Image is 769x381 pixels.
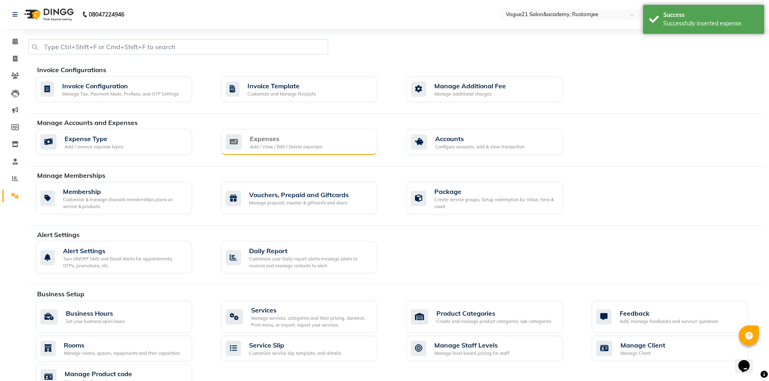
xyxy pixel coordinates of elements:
div: Manage prepaid, voucher & giftcards and share [249,200,349,206]
a: Alert SettingsTurn ON/OFF SMS and Email Alerts for appointments, OTPs, promotions, etc. [36,242,209,273]
div: Manage level based pricing for staff [434,350,509,357]
div: Vouchers, Prepaid and Giftcards [249,190,349,200]
div: Service Slip [249,340,342,350]
a: Daily ReportCustomize your Daily report alerts message (stats to receive) and manage contacts to ... [221,242,394,273]
div: Manage additional charges [434,91,506,98]
div: Success [663,11,758,19]
div: Manage Product code [65,369,132,379]
div: Daily Report [249,246,371,256]
div: Invoice Template [247,81,316,91]
img: logo [21,3,76,26]
div: Manage Additional Fee [434,81,506,91]
a: Invoice ConfigurationManage Tax, Payment Mode, Prefixes, and OTP Settings [36,77,209,102]
div: Expense Type [65,134,123,144]
div: Turn ON/OFF SMS and Email Alerts for appointments, OTPs, promotions, etc. [63,256,185,269]
div: Add, manage feedbacks and surveys' questions [620,318,718,325]
div: Alert Settings [63,246,185,256]
a: PackageCreate service groups, Setup redemption by Value, time & count [407,182,580,214]
a: ExpensesAdd / View / Edit / Delete expenses [221,129,394,155]
div: Customize service slip template, and details. [249,350,342,357]
div: Successfully inserted expense. [663,19,758,28]
a: Business HoursSet your business open hours [36,301,209,333]
iframe: chat widget [735,349,761,373]
a: Manage Additional FeeManage additional charges [407,77,580,102]
a: RoomsManage rooms, spaces, equipments and their capacities. [36,336,209,361]
div: Expenses [250,134,322,144]
div: Feedback [620,308,718,318]
div: Package [434,187,556,196]
div: Product Categories [436,308,551,318]
a: Expense TypeAdd / remove expense types [36,129,209,155]
div: Add / View / Edit / Delete expenses [250,144,322,150]
a: MembershipCustomise & manage discount memberships plans on service & products [36,182,209,214]
div: Membership [63,187,185,196]
a: Product CategoriesCreate and manage product categories, sub-categories [407,301,580,333]
a: Manage Staff LevelsManage level based pricing for staff [407,336,580,361]
a: FeedbackAdd, manage feedbacks and surveys' questions [592,301,765,333]
div: Manage services, categories and their pricing, duration. Print menu, or import, export your servi... [251,315,371,328]
a: Manage ClientManage Client [592,336,765,361]
div: Create and manage product categories, sub-categories [436,318,551,325]
div: Configure accounts, add & view transaction [435,144,524,150]
div: Accounts [435,134,524,144]
div: Customize and Manage Receipts [247,91,316,98]
div: Manage rooms, spaces, equipments and their capacities. [64,350,181,357]
div: Customise & manage discount memberships plans on service & products [63,196,185,210]
input: Type Ctrl+Shift+F or Cmd+Shift+F to search [28,39,328,54]
div: Rooms [64,340,181,350]
div: Manage Client [620,350,665,357]
div: Business Hours [66,308,125,318]
b: 08047224946 [89,3,124,26]
div: Customize your Daily report alerts message (stats to receive) and manage contacts to alert. [249,256,371,269]
div: Add / remove expense types [65,144,123,150]
a: AccountsConfigure accounts, add & view transaction [407,129,580,155]
div: Invoice Configuration [62,81,179,91]
div: Set your business open hours [66,318,125,325]
a: ServicesManage services, categories and their pricing, duration. Print menu, or import, export yo... [221,301,394,333]
div: Services [251,305,371,315]
div: Create service groups, Setup redemption by Value, time & count [434,196,556,210]
a: Service SlipCustomize service slip template, and details. [221,336,394,361]
div: Manage Staff Levels [434,340,509,350]
a: Invoice TemplateCustomize and Manage Receipts [221,77,394,102]
a: Vouchers, Prepaid and GiftcardsManage prepaid, voucher & giftcards and share [221,182,394,214]
div: Manage Tax, Payment Mode, Prefixes, and OTP Settings [62,91,179,98]
div: Manage Client [620,340,665,350]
